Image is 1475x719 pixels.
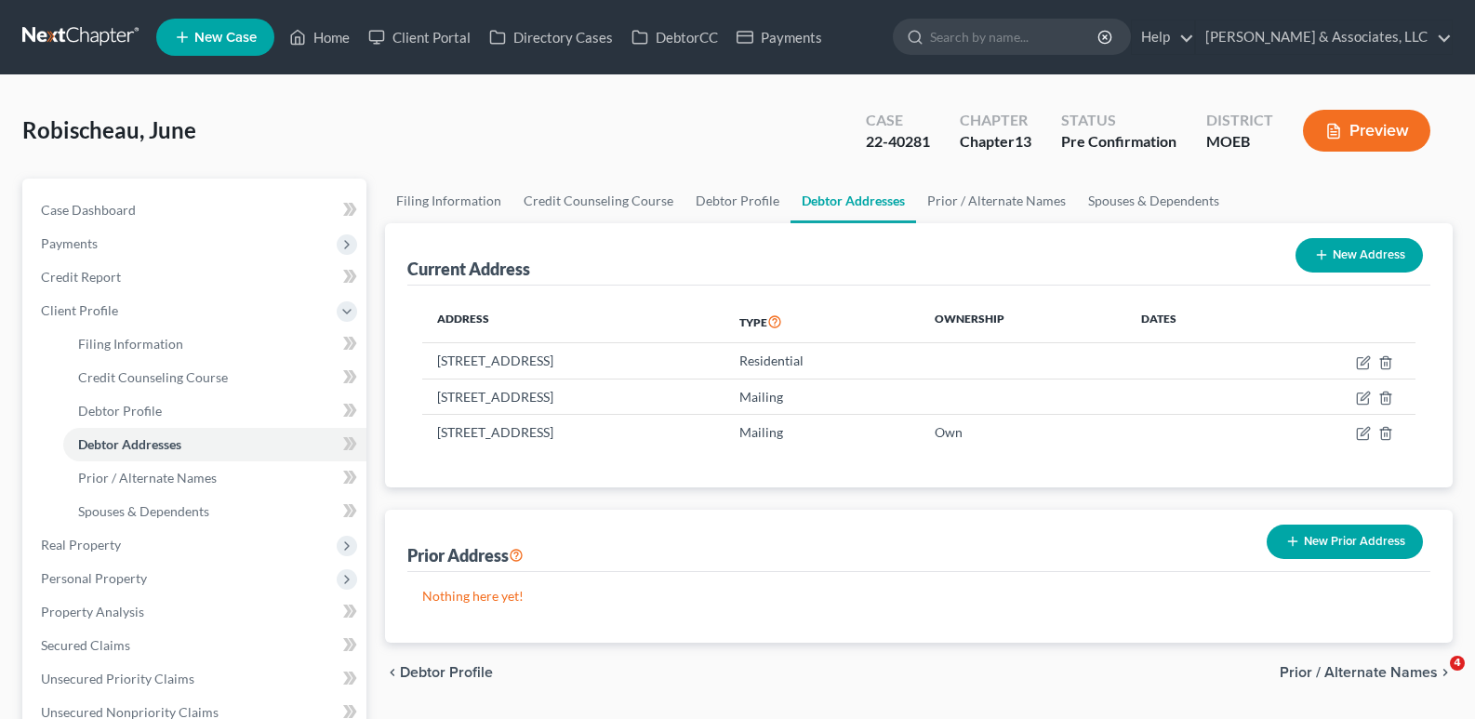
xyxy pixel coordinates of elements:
[22,116,196,143] span: Robischeau, June
[78,369,228,385] span: Credit Counseling Course
[280,20,359,54] a: Home
[920,300,1126,343] th: Ownership
[41,269,121,285] span: Credit Report
[422,343,725,379] td: [STREET_ADDRESS]
[724,300,920,343] th: Type
[26,662,366,696] a: Unsecured Priority Claims
[724,379,920,414] td: Mailing
[63,361,366,394] a: Credit Counseling Course
[480,20,622,54] a: Directory Cases
[63,428,366,461] a: Debtor Addresses
[41,537,121,553] span: Real Property
[1267,525,1423,559] button: New Prior Address
[41,671,194,686] span: Unsecured Priority Claims
[78,336,183,352] span: Filing Information
[1412,656,1456,700] iframe: Intercom live chat
[960,110,1031,131] div: Chapter
[422,587,1416,606] p: Nothing here yet!
[359,20,480,54] a: Client Portal
[41,604,144,619] span: Property Analysis
[41,637,130,653] span: Secured Claims
[407,544,524,566] div: Prior Address
[1196,20,1452,54] a: [PERSON_NAME] & Associates, LLC
[1132,20,1194,54] a: Help
[385,665,493,680] button: chevron_left Debtor Profile
[63,327,366,361] a: Filing Information
[916,179,1077,223] a: Prior / Alternate Names
[1280,665,1438,680] span: Prior / Alternate Names
[26,260,366,294] a: Credit Report
[1303,110,1430,152] button: Preview
[1126,300,1261,343] th: Dates
[385,179,512,223] a: Filing Information
[78,436,181,452] span: Debtor Addresses
[1206,131,1273,153] div: MOEB
[866,131,930,153] div: 22-40281
[26,595,366,629] a: Property Analysis
[684,179,791,223] a: Debtor Profile
[63,495,366,528] a: Spouses & Dependents
[1061,131,1176,153] div: Pre Confirmation
[724,415,920,450] td: Mailing
[26,193,366,227] a: Case Dashboard
[78,503,209,519] span: Spouses & Dependents
[194,31,257,45] span: New Case
[1296,238,1423,273] button: New Address
[724,343,920,379] td: Residential
[791,179,916,223] a: Debtor Addresses
[78,470,217,486] span: Prior / Alternate Names
[422,300,725,343] th: Address
[422,379,725,414] td: [STREET_ADDRESS]
[1077,179,1230,223] a: Spouses & Dependents
[41,235,98,251] span: Payments
[930,20,1100,54] input: Search by name...
[400,665,493,680] span: Debtor Profile
[63,394,366,428] a: Debtor Profile
[512,179,684,223] a: Credit Counseling Course
[960,131,1031,153] div: Chapter
[78,403,162,419] span: Debtor Profile
[1061,110,1176,131] div: Status
[920,415,1126,450] td: Own
[41,570,147,586] span: Personal Property
[1450,656,1465,671] span: 4
[727,20,831,54] a: Payments
[1015,132,1031,150] span: 13
[1206,110,1273,131] div: District
[63,461,366,495] a: Prior / Alternate Names
[422,415,725,450] td: [STREET_ADDRESS]
[866,110,930,131] div: Case
[26,629,366,662] a: Secured Claims
[41,202,136,218] span: Case Dashboard
[407,258,530,280] div: Current Address
[622,20,727,54] a: DebtorCC
[385,665,400,680] i: chevron_left
[1280,665,1453,680] button: Prior / Alternate Names chevron_right
[41,302,118,318] span: Client Profile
